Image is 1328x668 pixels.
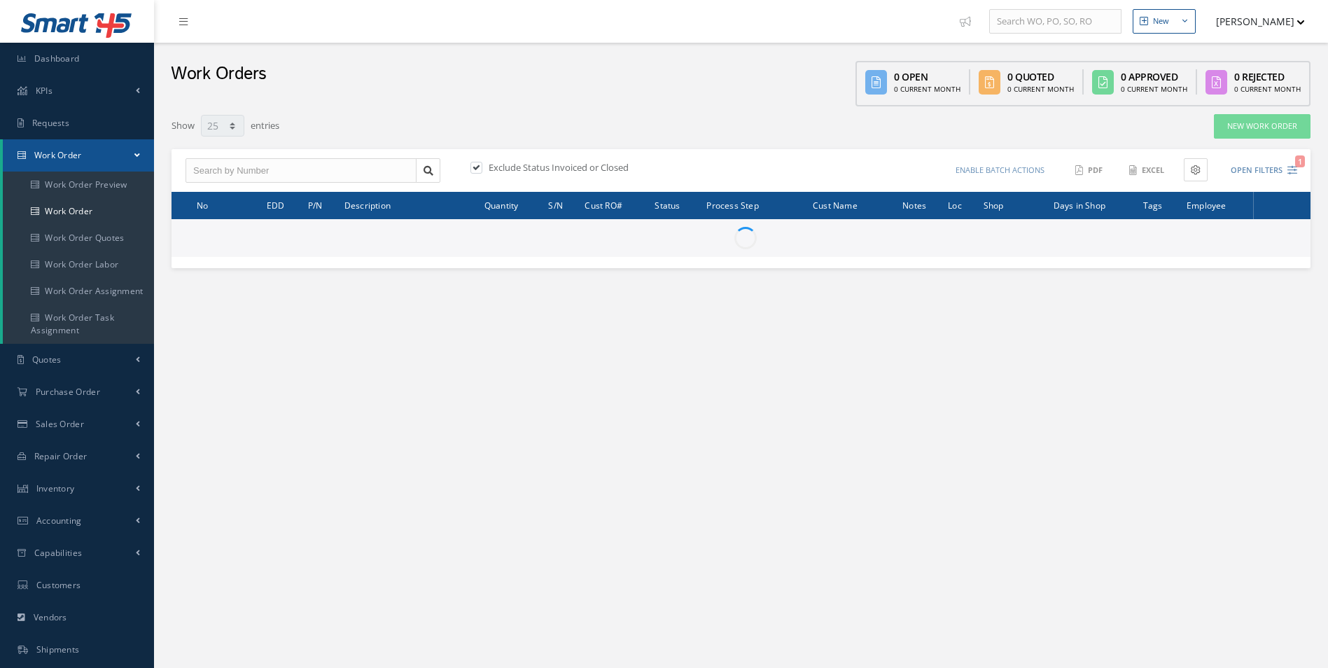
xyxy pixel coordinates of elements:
span: Capabilities [34,547,83,559]
span: Work Order [34,149,82,161]
label: entries [251,113,279,133]
span: Tags [1143,198,1163,211]
button: New [1133,9,1196,34]
span: Cust RO# [585,198,622,211]
div: 0 Approved [1121,69,1187,84]
span: Notes [902,198,926,211]
span: Dashboard [34,53,80,64]
div: New [1153,15,1169,27]
a: Work Order Labor [3,251,154,278]
span: KPIs [36,85,53,97]
span: No [197,198,208,211]
button: [PERSON_NAME] [1203,8,1305,35]
div: 0 Open [894,69,960,84]
a: Work Order Task Assignment [3,305,154,344]
button: PDF [1068,158,1112,183]
span: Purchase Order [36,386,100,398]
div: 0 Current Month [1234,84,1301,95]
button: Open Filters1 [1218,159,1297,182]
span: Repair Order [34,450,88,462]
span: Inventory [36,482,75,494]
button: Excel [1122,158,1173,183]
span: 1 [1295,155,1305,167]
a: New Work Order [1214,114,1310,139]
span: Days in Shop [1054,198,1105,211]
span: Sales Order [36,418,84,430]
span: Shop [984,198,1004,211]
div: 0 Current Month [894,84,960,95]
a: Work Order [3,198,154,225]
label: Exclude Status Invoiced or Closed [485,161,629,174]
span: Loc [948,198,962,211]
span: P/N [308,198,323,211]
span: Customers [36,579,81,591]
span: Quotes [32,354,62,366]
span: Employee [1187,198,1226,211]
span: Requests [32,117,69,129]
div: 0 Current Month [1121,84,1187,95]
div: 0 Current Month [1007,84,1074,95]
span: S/N [548,198,563,211]
a: Work Order [3,139,154,172]
a: Work Order Assignment [3,278,154,305]
label: Show [172,113,195,133]
div: 0 Rejected [1234,69,1301,84]
h2: Work Orders [171,64,267,85]
button: Enable batch actions [942,158,1058,183]
span: Quantity [484,198,519,211]
input: Search WO, PO, SO, RO [989,9,1121,34]
span: EDD [267,198,285,211]
span: Accounting [36,515,82,527]
a: Work Order Quotes [3,225,154,251]
span: Vendors [34,611,67,623]
div: Exclude Status Invoiced or Closed [468,161,741,177]
a: Work Order Preview [3,172,154,198]
span: Process Step [706,198,758,211]
div: 0 Quoted [1007,69,1074,84]
input: Search by Number [186,158,417,183]
span: Description [344,198,391,211]
span: Cust Name [813,198,858,211]
span: Status [655,198,680,211]
span: Shipments [36,643,80,655]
